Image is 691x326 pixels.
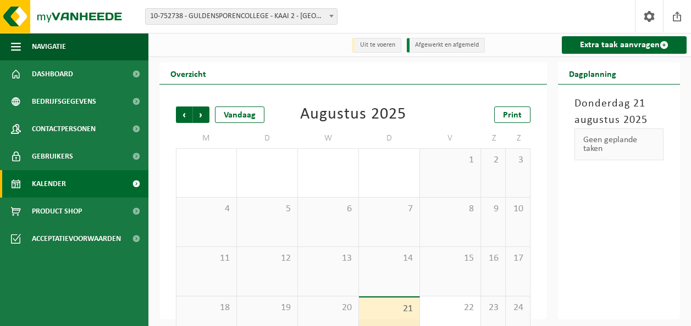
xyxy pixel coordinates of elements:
[574,128,664,160] div: Geen geplande taken
[242,302,292,314] span: 19
[359,128,420,148] td: D
[32,143,73,170] span: Gebruikers
[407,38,485,53] li: Afgewerkt en afgemeld
[298,128,359,148] td: W
[487,203,500,215] span: 9
[562,36,687,54] a: Extra taak aanvragen
[303,203,353,215] span: 6
[159,63,217,84] h2: Overzicht
[182,252,231,265] span: 11
[511,252,524,265] span: 17
[506,128,530,148] td: Z
[32,88,96,115] span: Bedrijfsgegevens
[303,302,353,314] span: 20
[32,198,82,225] span: Product Shop
[511,302,524,314] span: 24
[511,154,524,166] span: 3
[215,106,264,123] div: Vandaag
[303,252,353,265] span: 13
[32,33,66,60] span: Navigatie
[487,302,500,314] span: 23
[558,63,627,84] h2: Dagplanning
[574,95,664,128] h3: Donderdag 21 augustus 2025
[193,106,209,123] span: Volgende
[32,170,66,198] span: Kalender
[481,128,506,148] td: Z
[364,203,414,215] span: 7
[364,303,414,315] span: 21
[425,203,475,215] span: 8
[145,8,338,25] span: 10-752738 - GULDENSPORENCOLLEGE - KAAI 2 - KORTRIJK
[425,302,475,314] span: 22
[176,106,192,123] span: Vorige
[511,203,524,215] span: 10
[300,106,406,123] div: Augustus 2025
[487,252,500,265] span: 16
[176,128,237,148] td: M
[32,115,96,143] span: Contactpersonen
[182,203,231,215] span: 4
[364,252,414,265] span: 14
[146,9,337,24] span: 10-752738 - GULDENSPORENCOLLEGE - KAAI 2 - KORTRIJK
[242,203,292,215] span: 5
[182,302,231,314] span: 18
[494,106,530,123] a: Print
[242,252,292,265] span: 12
[420,128,481,148] td: V
[487,154,500,166] span: 2
[503,111,522,120] span: Print
[352,38,401,53] li: Uit te voeren
[32,60,73,88] span: Dashboard
[425,154,475,166] span: 1
[237,128,298,148] td: D
[32,225,121,252] span: Acceptatievoorwaarden
[425,252,475,265] span: 15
